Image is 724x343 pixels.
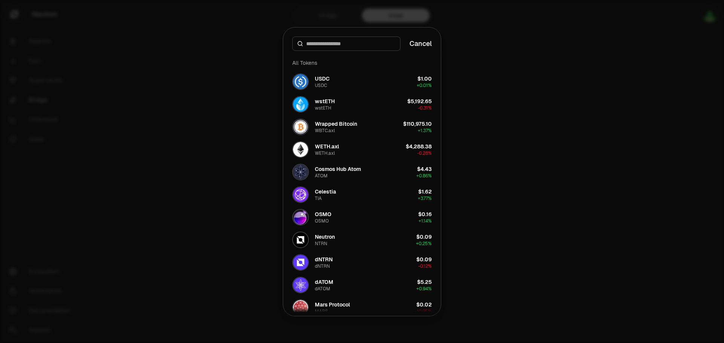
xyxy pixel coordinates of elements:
[418,210,432,218] div: $0.16
[418,128,432,134] span: + 1.37%
[293,74,308,89] img: USDC Logo
[288,206,436,229] button: OSMO LogoOSMOOSMO$0.16+1.14%
[315,98,335,105] div: wstETH
[288,55,436,70] div: All Tokens
[315,233,335,241] div: Neutron
[315,278,333,286] div: dATOM
[315,256,333,263] div: dNTRN
[416,256,432,263] div: $0.09
[288,274,436,296] button: dATOM LogodATOMdATOM$5.25+0.94%
[293,300,308,315] img: MARS Logo
[288,70,436,93] button: USDC LogoUSDCUSDC$1.00+0.01%
[418,188,432,195] div: $1.62
[416,241,432,247] span: + 0.25%
[315,218,329,224] div: OSMO
[293,232,308,247] img: NTRN Logo
[407,98,432,105] div: $5,192.65
[417,165,432,173] div: $4.43
[315,143,339,150] div: WETH.axl
[416,233,432,241] div: $0.09
[293,277,308,293] img: dATOM Logo
[315,188,336,195] div: Celestia
[293,119,308,134] img: WBTC.axl Logo
[288,93,436,116] button: wstETH LogowstETHwstETH$5,192.65-0.31%
[315,263,330,269] div: dNTRN
[417,82,432,88] span: + 0.01%
[315,128,335,134] div: WBTC.axl
[315,120,357,128] div: Wrapped Bitcoin
[315,286,330,292] div: dATOM
[419,218,432,224] span: + 1.14%
[315,75,330,82] div: USDC
[288,116,436,138] button: WBTC.axl LogoWrapped BitcoinWBTC.axl$110,975.10+1.37%
[418,263,432,269] span: -0.12%
[416,173,432,179] span: + 0.86%
[315,301,350,308] div: Mars Protocol
[288,161,436,183] button: ATOM LogoCosmos Hub AtomATOM$4.43+0.86%
[315,105,331,111] div: wstETH
[288,138,436,161] button: WETH.axl LogoWETH.axlWETH.axl$4,288.38-0.28%
[417,278,432,286] div: $5.25
[288,229,436,251] button: NTRN LogoNeutronNTRN$0.09+0.25%
[410,38,432,49] button: Cancel
[288,251,436,274] button: dNTRN LogodNTRNdNTRN$0.09-0.12%
[417,150,432,156] span: -0.28%
[403,120,432,128] div: $110,975.10
[416,286,432,292] span: + 0.94%
[315,82,327,88] div: USDC
[293,142,308,157] img: WETH.axl Logo
[418,195,432,201] span: + 3.77%
[315,165,361,173] div: Cosmos Hub Atom
[315,241,327,247] div: NTRN
[406,143,432,150] div: $4,288.38
[288,183,436,206] button: TIA LogoCelestiaTIA$1.62+3.77%
[293,165,308,180] img: ATOM Logo
[293,187,308,202] img: TIA Logo
[418,105,432,111] span: -0.31%
[415,308,432,314] span: -10.95%
[288,296,436,319] button: MARS LogoMars ProtocolMARS$0.02-10.95%
[293,210,308,225] img: OSMO Logo
[293,255,308,270] img: dNTRN Logo
[417,75,432,82] div: $1.00
[315,150,335,156] div: WETH.axl
[315,210,331,218] div: OSMO
[315,195,322,201] div: TIA
[315,173,328,179] div: ATOM
[293,97,308,112] img: wstETH Logo
[416,301,432,308] div: $0.02
[315,308,328,314] div: MARS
